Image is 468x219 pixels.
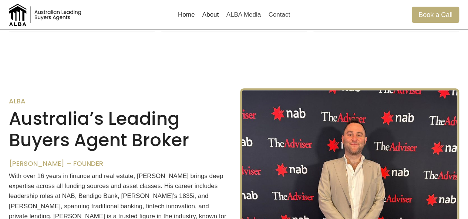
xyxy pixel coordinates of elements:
a: ALBA Media [222,6,265,24]
img: Australian Leading Buyers Agents [9,4,83,26]
nav: Primary Navigation [174,6,294,24]
h2: Australia’s Leading Buyers Agent Broker [9,108,228,151]
a: Contact [265,6,294,24]
h6: [PERSON_NAME] – Founder [9,160,228,168]
a: About [199,6,223,24]
a: Book a Call [412,7,459,23]
h6: ALBA [9,97,228,105]
a: Home [174,6,199,24]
